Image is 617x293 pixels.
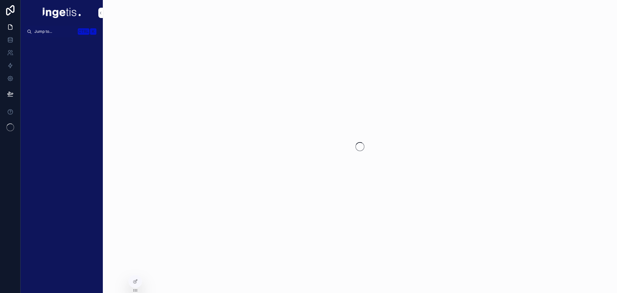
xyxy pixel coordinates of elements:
[34,29,75,34] span: Jump to...
[78,28,89,35] span: Ctrl
[21,37,103,49] div: scrollable content
[24,26,99,37] button: Jump to...CtrlK
[43,8,81,18] img: App logo
[91,29,96,34] span: K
